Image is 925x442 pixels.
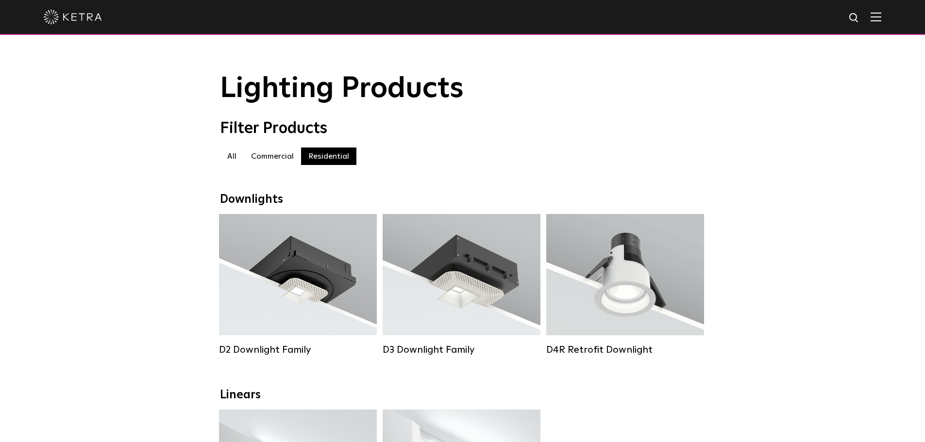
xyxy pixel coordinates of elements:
[220,193,706,207] div: Downlights
[383,344,540,356] div: D3 Downlight Family
[219,214,377,356] a: D2 Downlight Family Lumen Output:1200Colors:White / Black / Gloss Black / Silver / Bronze / Silve...
[220,388,706,402] div: Linears
[44,10,102,24] img: ketra-logo-2019-white
[220,74,464,103] span: Lighting Products
[244,147,301,165] label: Commercial
[546,344,704,356] div: D4R Retrofit Downlight
[301,147,356,165] label: Residential
[220,119,706,138] div: Filter Products
[219,344,377,356] div: D2 Downlight Family
[383,214,540,356] a: D3 Downlight Family Lumen Output:700 / 900 / 1100Colors:White / Black / Silver / Bronze / Paintab...
[546,214,704,356] a: D4R Retrofit Downlight Lumen Output:800Colors:White / BlackBeam Angles:15° / 25° / 40° / 60°Watta...
[220,147,244,165] label: All
[848,12,860,24] img: search icon
[871,12,881,21] img: Hamburger%20Nav.svg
